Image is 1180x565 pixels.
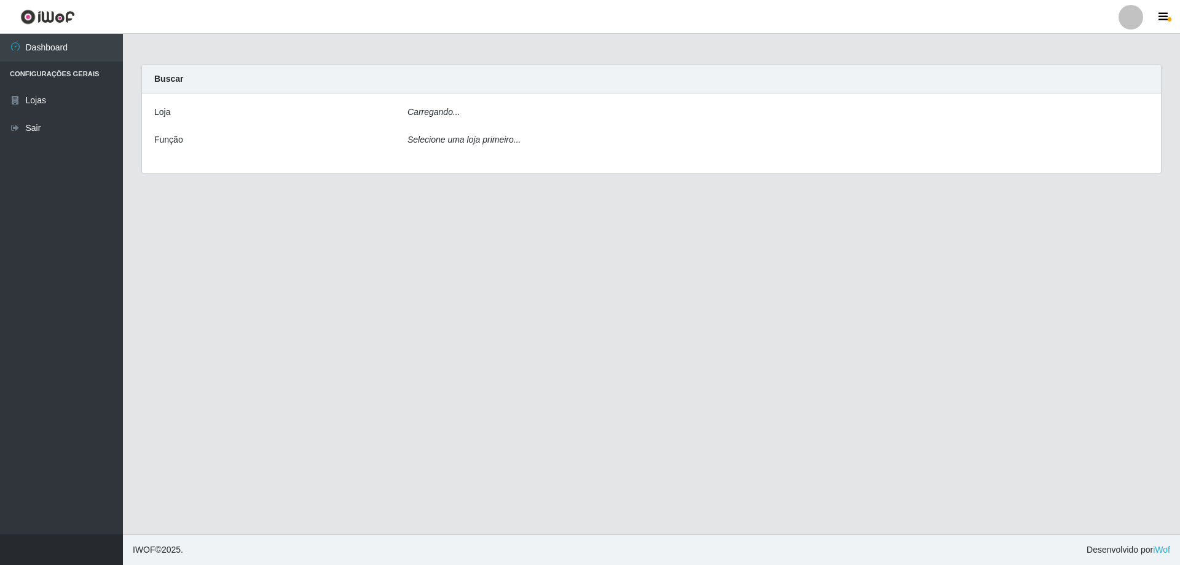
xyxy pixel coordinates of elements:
span: © 2025 . [133,543,183,556]
label: Função [154,133,183,146]
i: Carregando... [407,107,460,117]
img: CoreUI Logo [20,9,75,25]
span: Desenvolvido por [1087,543,1170,556]
i: Selecione uma loja primeiro... [407,135,521,144]
label: Loja [154,106,170,119]
span: IWOF [133,545,155,555]
a: iWof [1153,545,1170,555]
strong: Buscar [154,74,183,84]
